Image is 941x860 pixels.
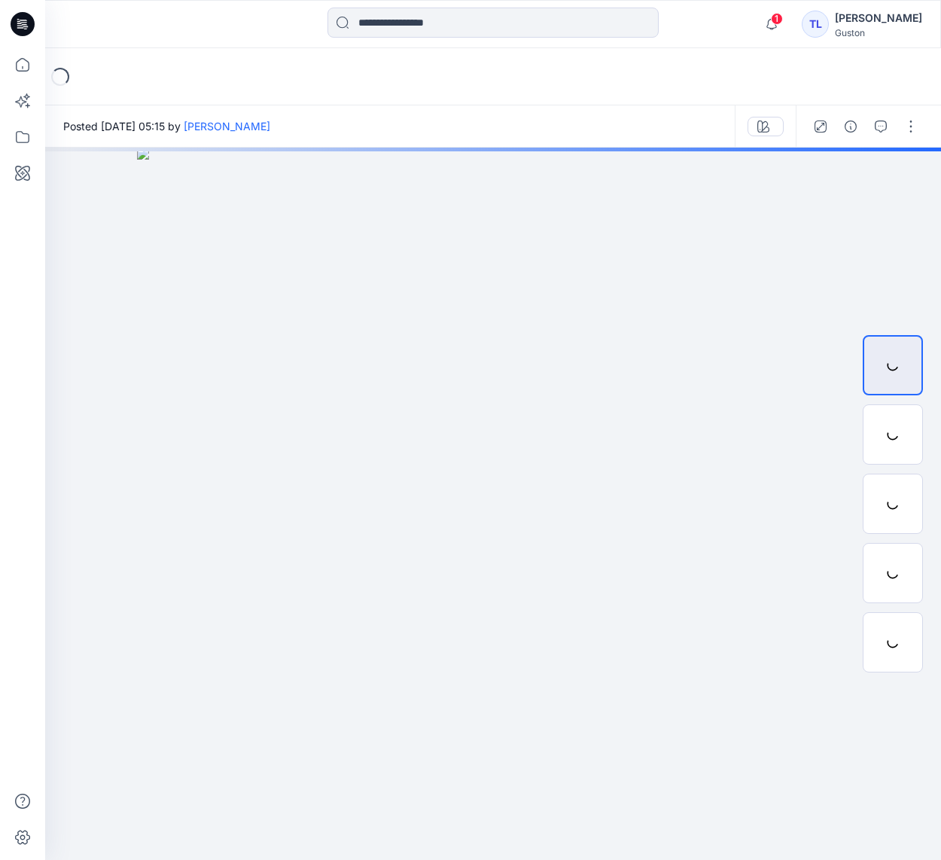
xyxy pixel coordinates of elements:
[835,9,922,27] div: [PERSON_NAME]
[184,120,270,133] a: [PERSON_NAME]
[835,27,922,38] div: Guston
[137,148,849,860] img: eyJhbGciOiJIUzI1NiIsImtpZCI6IjAiLCJzbHQiOiJzZXMiLCJ0eXAiOiJKV1QifQ.eyJkYXRhIjp7InR5cGUiOiJzdG9yYW...
[839,114,863,139] button: Details
[771,13,783,25] span: 1
[802,11,829,38] div: TL
[63,118,270,134] span: Posted [DATE] 05:15 by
